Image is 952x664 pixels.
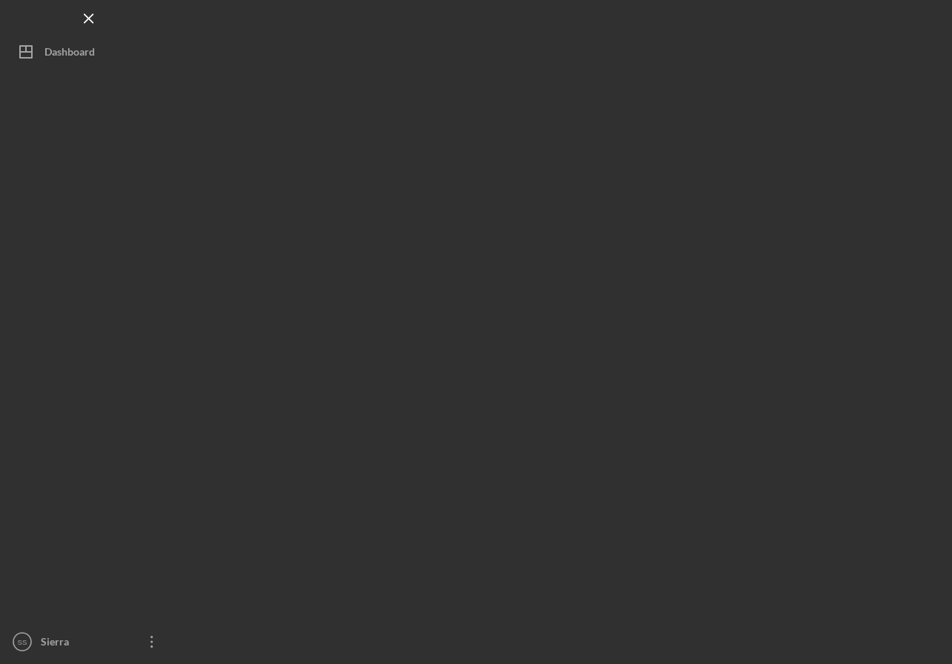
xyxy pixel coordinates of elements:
button: SSSierra [PERSON_NAME] [7,627,171,657]
div: Dashboard [44,37,95,70]
text: SS [18,638,27,646]
button: Dashboard [7,37,171,67]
